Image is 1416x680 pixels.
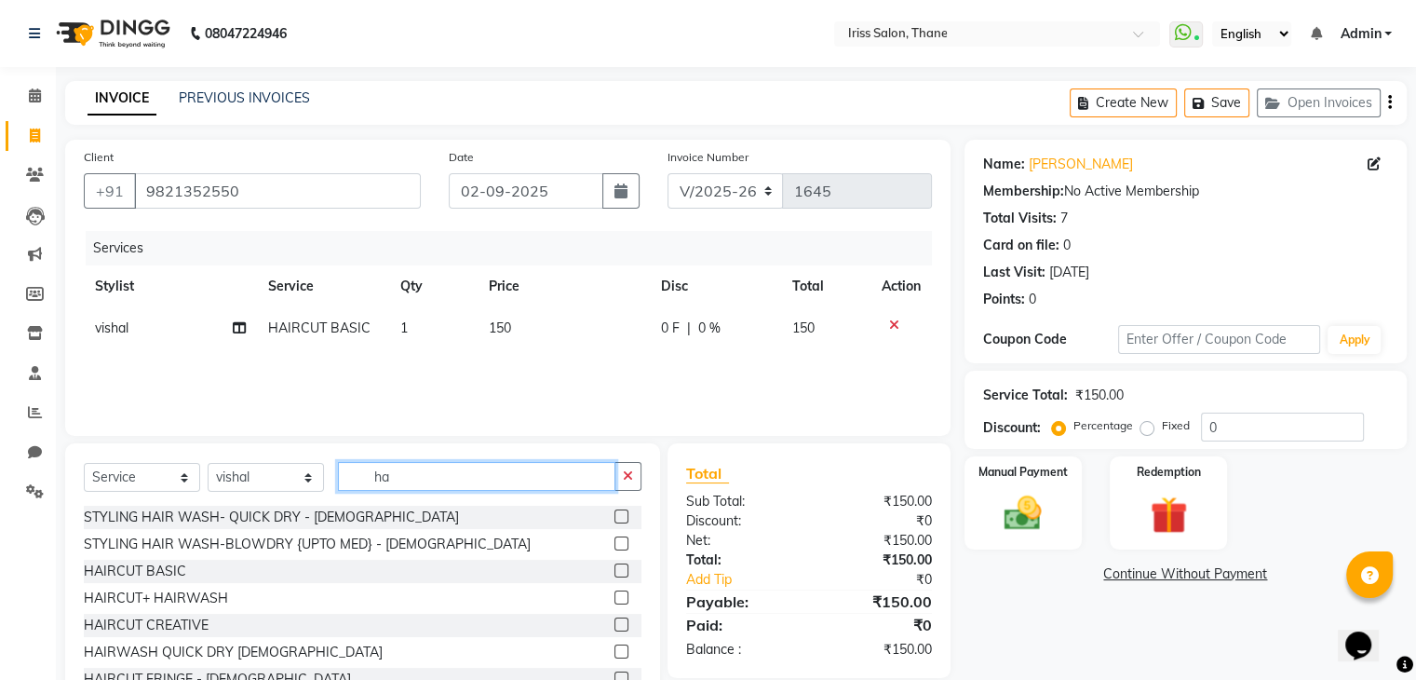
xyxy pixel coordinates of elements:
th: Stylist [84,265,257,307]
div: Coupon Code [983,330,1118,349]
div: STYLING HAIR WASH- QUICK DRY - [DEMOGRAPHIC_DATA] [84,508,459,527]
img: _cash.svg [992,492,1053,535]
span: | [687,319,691,338]
button: Save [1184,88,1249,117]
th: Price [478,265,650,307]
div: Name: [983,155,1025,174]
th: Service [257,265,389,307]
label: Client [84,149,114,166]
div: No Active Membership [983,182,1388,201]
label: Redemption [1137,464,1201,481]
div: Membership: [983,182,1064,201]
div: Paid: [672,614,809,636]
button: Open Invoices [1257,88,1381,117]
img: _gift.svg [1139,492,1199,538]
a: INVOICE [88,82,156,116]
span: 150 [489,320,511,336]
input: Enter Offer / Coupon Code [1118,325,1321,354]
div: Sub Total: [672,492,809,511]
div: [DATE] [1049,263,1089,282]
div: 7 [1060,209,1068,228]
th: Total [781,265,870,307]
div: Last Visit: [983,263,1045,282]
div: 0 [1063,236,1071,255]
label: Manual Payment [978,464,1068,481]
label: Fixed [1162,417,1190,434]
div: HAIRCUT CREATIVE [84,616,209,635]
a: Add Tip [672,570,831,590]
span: Admin [1340,24,1381,44]
button: +91 [84,173,136,209]
div: Services [86,231,946,265]
th: Disc [650,265,781,307]
div: ₹150.00 [809,640,946,660]
b: 08047224946 [205,7,287,60]
div: HAIRCUT+ HAIRWASH [84,589,228,608]
label: Invoice Number [668,149,748,166]
input: Search by Name/Mobile/Email/Code [134,173,421,209]
div: ₹150.00 [1075,386,1124,405]
img: logo [47,7,175,60]
div: STYLING HAIR WASH-BLOWDRY {UPTO MED} - [DEMOGRAPHIC_DATA] [84,535,531,554]
label: Percentage [1073,417,1133,434]
label: Date [449,149,474,166]
div: Total: [672,551,809,570]
div: ₹150.00 [809,591,946,613]
div: Total Visits: [983,209,1057,228]
div: Card on file: [983,236,1059,255]
span: 1 [400,320,408,336]
div: 0 [1029,290,1036,309]
iframe: chat widget [1338,605,1397,661]
div: Points: [983,290,1025,309]
div: Discount: [672,511,809,531]
div: ₹0 [809,511,946,531]
a: [PERSON_NAME] [1029,155,1133,174]
span: 0 F [661,319,680,338]
div: Balance : [672,640,809,660]
div: ₹0 [831,570,945,590]
span: Total [686,464,729,483]
button: Apply [1328,326,1381,354]
span: vishal [95,320,128,336]
a: PREVIOUS INVOICES [179,89,310,106]
th: Qty [389,265,478,307]
div: ₹150.00 [809,551,946,570]
th: Action [870,265,932,307]
div: HAIRCUT BASIC [84,562,186,581]
div: ₹150.00 [809,531,946,551]
button: Create New [1070,88,1177,117]
span: HAIRCUT BASIC [268,320,371,336]
span: 0 % [698,319,721,338]
div: HAIRWASH QUICK DRY [DEMOGRAPHIC_DATA] [84,643,383,662]
div: Discount: [983,418,1041,438]
div: ₹150.00 [809,492,946,511]
div: Service Total: [983,386,1068,405]
div: Payable: [672,591,809,613]
div: Net: [672,531,809,551]
input: Search or Scan [338,462,615,491]
div: ₹0 [809,614,946,636]
span: 150 [792,320,815,336]
a: Continue Without Payment [968,564,1403,584]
